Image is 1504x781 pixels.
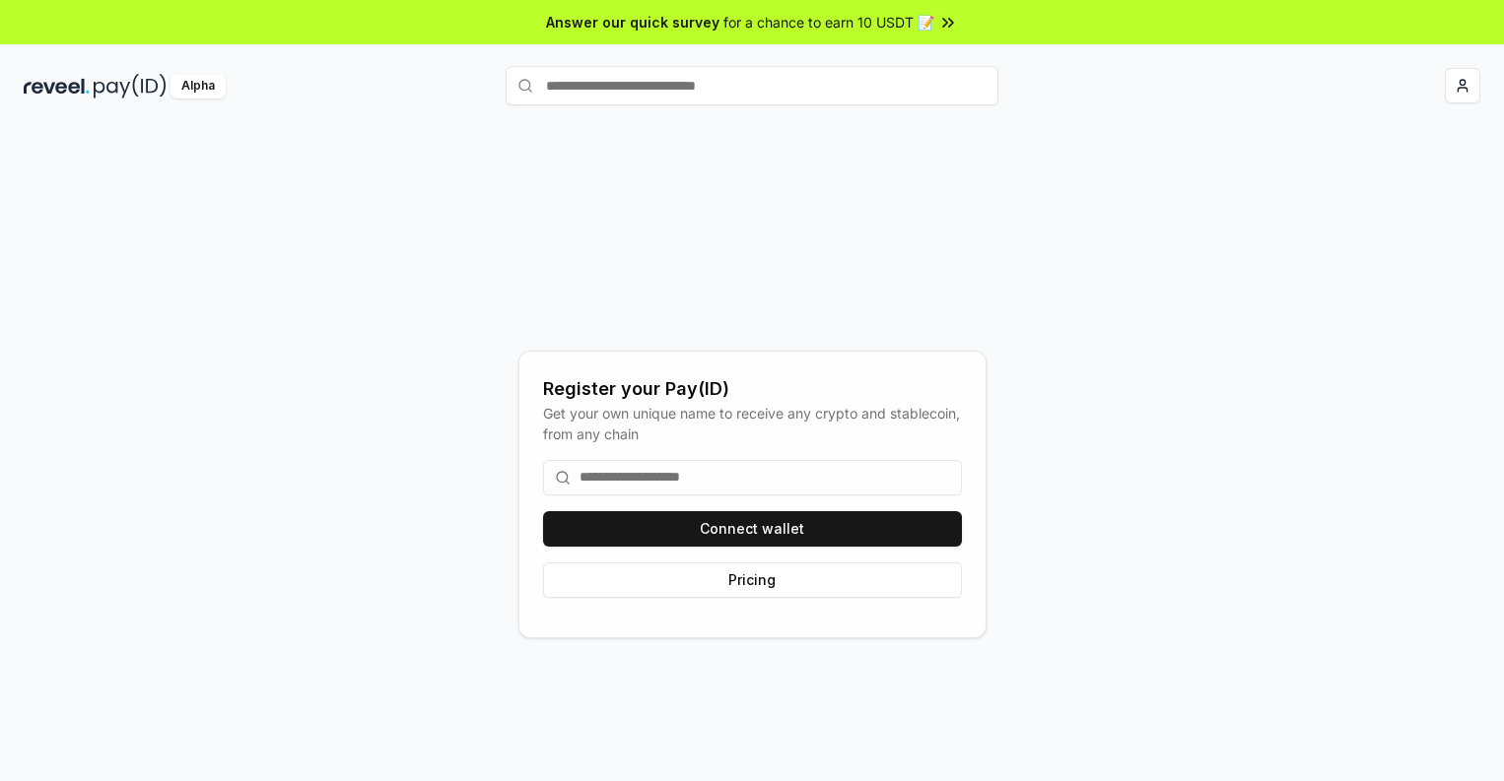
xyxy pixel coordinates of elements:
button: Pricing [543,562,962,598]
img: pay_id [94,74,167,98]
div: Alpha [171,74,226,98]
button: Connect wallet [543,511,962,547]
span: for a chance to earn 10 USDT 📝 [723,12,934,33]
img: reveel_dark [24,74,90,98]
span: Answer our quick survey [546,12,719,33]
div: Get your own unique name to receive any crypto and stablecoin, from any chain [543,403,962,444]
div: Register your Pay(ID) [543,375,962,403]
